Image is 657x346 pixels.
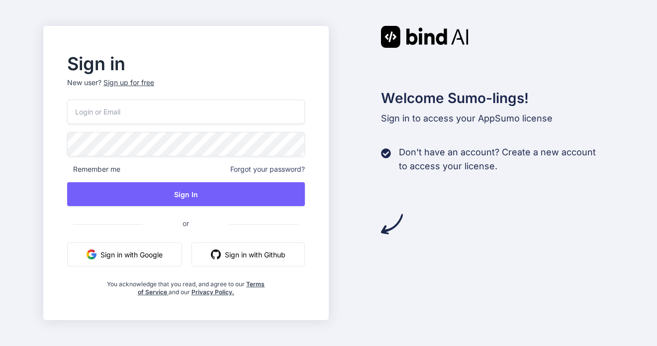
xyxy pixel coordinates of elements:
[107,274,265,296] div: You acknowledge that you read, and agree to our and our
[67,100,305,124] input: Login or Email
[191,288,234,296] a: Privacy Policy.
[67,78,305,100] p: New user?
[67,56,305,72] h2: Sign in
[67,242,182,266] button: Sign in with Google
[67,164,120,174] span: Remember me
[381,88,614,109] h2: Welcome Sumo-lings!
[381,213,403,235] img: arrow
[138,280,265,296] a: Terms of Service
[381,112,614,125] p: Sign in to access your AppSumo license
[211,249,221,259] img: github
[67,182,305,206] button: Sign In
[87,249,96,259] img: google
[191,242,305,266] button: Sign in with Github
[230,164,305,174] span: Forgot your password?
[103,78,154,88] div: Sign up for free
[399,145,596,173] p: Don't have an account? Create a new account to access your license.
[381,26,469,48] img: Bind AI logo
[143,211,229,235] span: or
